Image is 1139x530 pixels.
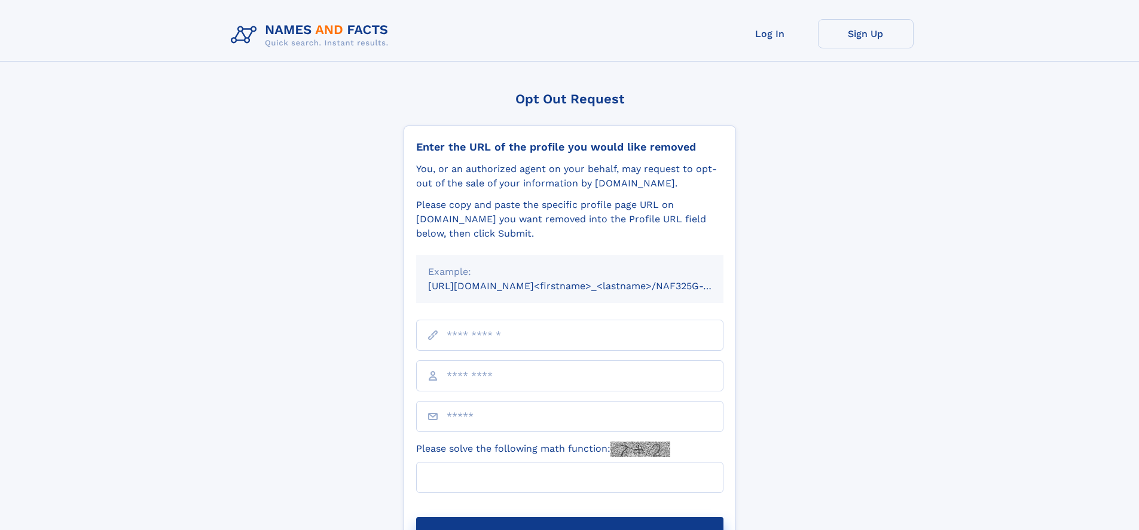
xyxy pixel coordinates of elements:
[416,162,723,191] div: You, or an authorized agent on your behalf, may request to opt-out of the sale of your informatio...
[416,198,723,241] div: Please copy and paste the specific profile page URL on [DOMAIN_NAME] you want removed into the Pr...
[428,265,712,279] div: Example:
[404,91,736,106] div: Opt Out Request
[818,19,914,48] a: Sign Up
[416,140,723,154] div: Enter the URL of the profile you would like removed
[722,19,818,48] a: Log In
[226,19,398,51] img: Logo Names and Facts
[416,442,670,457] label: Please solve the following math function:
[428,280,746,292] small: [URL][DOMAIN_NAME]<firstname>_<lastname>/NAF325G-xxxxxxxx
